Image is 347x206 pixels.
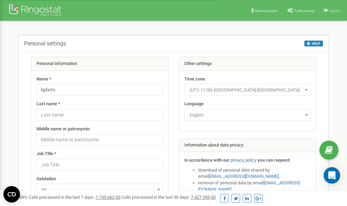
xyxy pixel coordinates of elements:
[191,195,216,200] u: 7 427 293,00
[187,85,308,95] span: (UTC-11:00) Pacific/Midway
[36,126,90,132] label: Middle name or patronymic
[36,84,163,96] input: Name
[24,41,66,47] h5: Personal settings
[184,109,311,121] span: English
[258,158,291,163] strong: you can request:
[187,110,308,120] span: English
[29,195,120,200] span: Calls processed in the last 7 days :
[36,109,163,121] input: Last name
[304,41,323,46] button: HELP
[179,139,316,152] div: Information about data privacy
[36,176,56,182] label: Salutation
[294,9,315,13] span: Profile settings
[31,57,168,71] div: Personal information
[3,186,20,203] button: Open CMP widget
[36,101,60,107] label: Last name *
[184,158,229,163] strong: In accordance with our
[184,84,311,96] span: (UTC-11:00) Pacific/Midway
[184,76,205,83] label: Time zone
[179,57,316,71] div: Other settings
[121,195,216,200] span: Calls processed in the last 30 days :
[36,76,51,83] label: Name *
[324,167,340,184] div: Open Intercom Messenger
[36,184,163,195] span: Mr.
[184,101,204,107] label: Language
[36,151,56,157] label: Job Title *
[198,180,311,193] li: removal of personal data by email ,
[39,185,161,195] span: Mr.
[36,134,163,145] input: Middle name or patronymic
[230,158,257,163] a: privacy policy
[255,9,279,13] span: Referral program
[96,195,120,200] u: 1 745 662,00
[36,159,163,171] input: Job Title
[198,167,311,180] li: download of personal data shared by email ,
[329,9,340,13] span: Log Out
[209,174,279,179] a: [EMAIL_ADDRESS][DOMAIN_NAME]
